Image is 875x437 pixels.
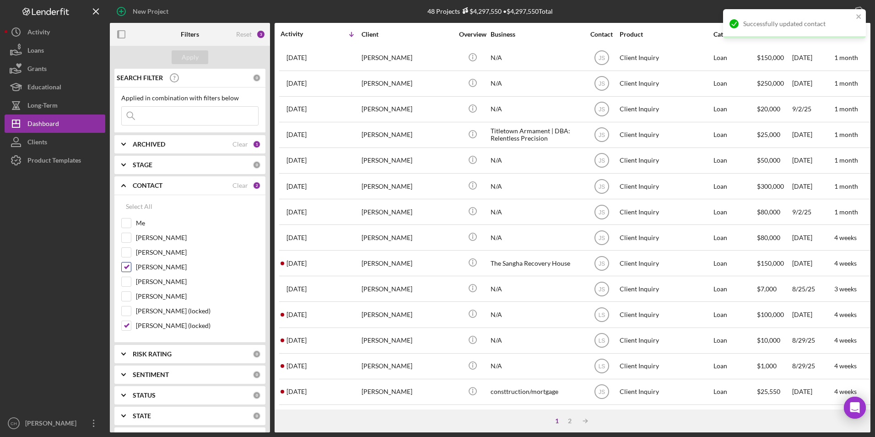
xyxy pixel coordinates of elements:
time: 3 weeks [834,285,857,293]
div: Client Inquiry [620,277,711,301]
time: 4 weeks [834,336,857,344]
div: Loan [713,200,756,224]
div: Long-Term [27,96,58,117]
div: Clear [232,182,248,189]
div: [PERSON_NAME] [362,380,453,404]
div: Grants [27,60,47,80]
div: Overview [455,31,490,38]
div: $4,297,550 [460,7,502,15]
div: Contact [584,31,619,38]
div: Loan [713,354,756,378]
span: $20,000 [757,105,780,113]
text: JS [598,235,605,241]
label: [PERSON_NAME] (locked) [136,306,259,316]
label: [PERSON_NAME] [136,248,259,257]
time: 2025-08-30 14:45 [286,260,307,267]
div: 0 [253,412,261,420]
div: Loan [713,123,756,147]
b: RISK RATING [133,350,172,358]
div: [DATE] [792,225,833,250]
time: 2025-08-29 18:31 [286,285,307,293]
a: Dashboard [5,115,105,133]
div: Successfully updated contact [743,20,853,27]
div: Titletown Armament | DBA: Relentless Precision [491,123,582,147]
div: 0 [253,350,261,358]
span: $300,000 [757,182,784,190]
div: Client Inquiry [620,97,711,121]
div: [PERSON_NAME] [362,123,453,147]
div: Loan [713,251,756,275]
a: Loans [5,41,105,60]
div: Business [491,31,582,38]
div: [PERSON_NAME] [362,174,453,198]
text: JS [598,286,605,293]
label: [PERSON_NAME] [136,277,259,286]
div: [PERSON_NAME] [362,328,453,353]
button: close [856,13,862,22]
div: N/A [491,148,582,173]
div: N/A [491,71,582,96]
div: Open Intercom Messenger [844,397,866,419]
button: Clients [5,133,105,151]
div: 48 Projects • $4,297,550 Total [427,7,553,15]
div: 3 [256,30,265,39]
text: JS [598,260,605,267]
div: Select All [126,197,152,216]
time: 2025-09-03 17:42 [286,157,307,164]
div: 1 [253,140,261,148]
div: Loan [713,46,756,70]
button: Grants [5,60,105,78]
time: 2025-09-02 16:56 [286,208,307,216]
div: Loan [713,71,756,96]
div: Loan [713,148,756,173]
div: [PERSON_NAME] [362,302,453,327]
div: Educational [27,78,61,98]
div: Client Inquiry [620,174,711,198]
text: LS [598,363,605,370]
time: 2025-08-28 23:29 [286,388,307,395]
time: 2025-09-04 20:01 [286,80,307,87]
div: Loan [713,302,756,327]
span: $150,000 [757,54,784,61]
button: CH[PERSON_NAME] [5,414,105,432]
div: Client Inquiry [620,251,711,275]
div: Loan [713,380,756,404]
div: Clients [27,133,47,153]
div: N/A [491,302,582,327]
div: Applied in combination with filters below [121,94,259,102]
div: Client Inquiry [620,225,711,250]
div: Dashboard [27,115,59,135]
div: Activity [281,30,321,38]
b: CONTACT [133,182,162,189]
button: Activity [5,23,105,41]
text: JS [598,132,605,138]
time: 2025-08-29 12:21 [286,362,307,370]
div: 2 [563,417,576,425]
div: Client Inquiry [620,123,711,147]
b: ARCHIVED [133,141,165,148]
div: Activity [27,23,50,44]
label: [PERSON_NAME] [136,233,259,242]
div: [DATE] [792,148,833,173]
div: 2 [253,181,261,190]
div: Apply [182,50,199,64]
text: LS [598,312,605,318]
div: Client Inquiry [620,302,711,327]
time: 2025-08-30 16:32 [286,234,307,241]
span: $50,000 [757,156,780,164]
button: Select All [121,197,157,216]
span: $150,000 [757,259,784,267]
span: $80,000 [757,208,780,216]
div: 1 [551,417,563,425]
div: [PERSON_NAME] [362,97,453,121]
div: Reset [236,31,252,38]
div: Clear [232,141,248,148]
span: $1,000 [757,362,777,370]
time: 1 month [834,208,858,216]
button: Educational [5,78,105,96]
div: N/A [491,225,582,250]
a: Long-Term [5,96,105,115]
